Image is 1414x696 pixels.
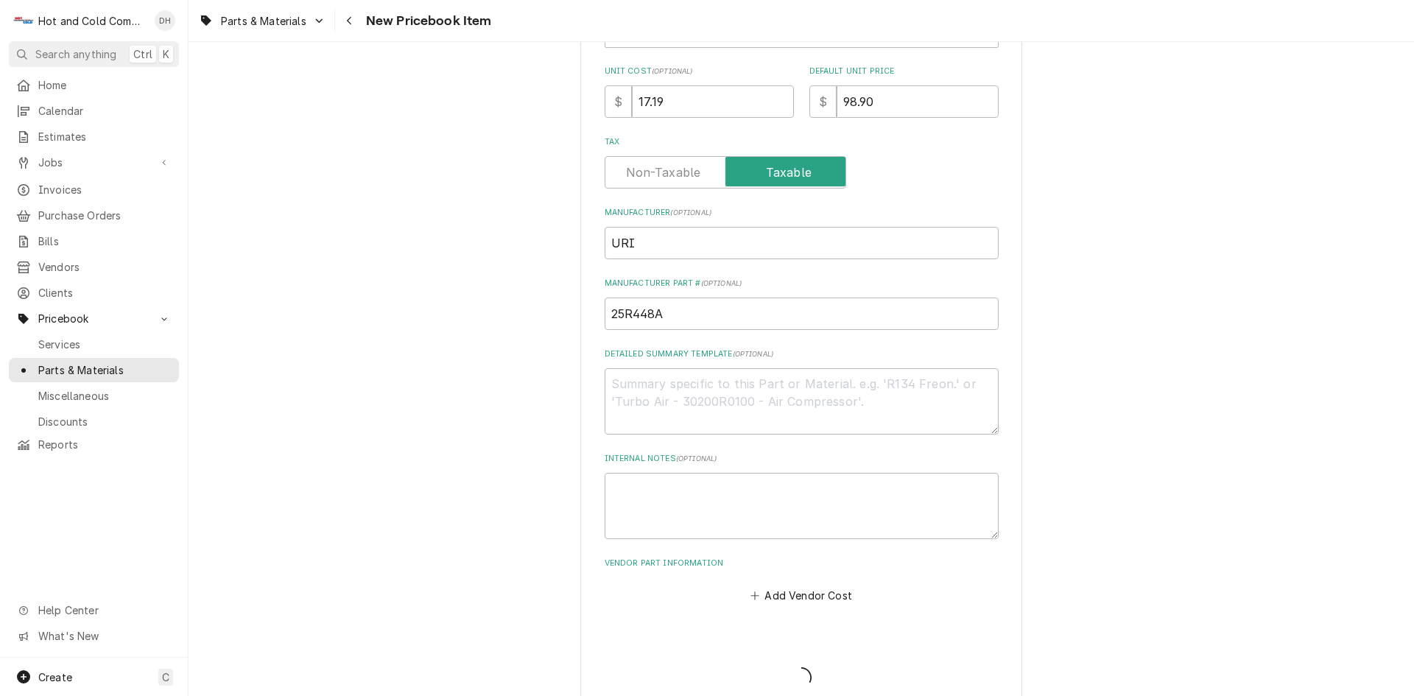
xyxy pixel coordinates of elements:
button: Add Vendor Cost [748,586,855,606]
span: Ctrl [133,46,152,62]
a: Discounts [9,409,179,434]
span: Services [38,337,172,352]
span: New Pricebook Item [362,11,492,31]
div: Manufacturer Part # [605,278,999,330]
a: Invoices [9,177,179,202]
label: Manufacturer [605,207,999,219]
div: DH [155,10,175,31]
a: Go to What's New [9,624,179,648]
a: Go to Parts & Materials [193,9,331,33]
span: ( optional ) [676,454,717,463]
span: Parts & Materials [221,13,306,29]
div: H [13,10,34,31]
span: What's New [38,628,170,644]
label: Default Unit Price [809,66,999,77]
span: Invoices [38,182,172,197]
label: Internal Notes [605,453,999,465]
span: Calendar [38,103,172,119]
span: Miscellaneous [38,388,172,404]
span: Purchase Orders [38,208,172,223]
div: Hot and Cold Commercial Kitchens, Inc.'s Avatar [13,10,34,31]
span: Home [38,77,172,93]
a: Reports [9,432,179,457]
span: Parts & Materials [38,362,172,378]
div: $ [605,85,632,118]
span: ( optional ) [701,279,742,287]
div: Hot and Cold Commercial Kitchens, Inc. [38,13,147,29]
a: Home [9,73,179,97]
a: Calendar [9,99,179,123]
span: C [162,669,169,685]
label: Manufacturer Part # [605,278,999,289]
span: ( optional ) [652,67,693,75]
div: Detailed Summary Template [605,348,999,435]
span: ( optional ) [733,350,774,358]
a: Clients [9,281,179,305]
span: K [163,46,169,62]
div: Vendor Part Information [605,558,999,606]
a: Bills [9,229,179,253]
span: Bills [38,233,172,249]
a: Go to Jobs [9,150,179,175]
label: Unit Cost [605,66,794,77]
label: Detailed Summary Template [605,348,999,360]
a: Parts & Materials [9,358,179,382]
span: Loading... [791,663,812,694]
span: Clients [38,285,172,300]
a: Go to Pricebook [9,306,179,331]
span: Pricebook [38,311,150,326]
span: Vendors [38,259,172,275]
a: Miscellaneous [9,384,179,408]
div: $ [809,85,837,118]
span: Search anything [35,46,116,62]
span: ( optional ) [670,208,711,217]
button: Navigate back [338,9,362,32]
a: Services [9,332,179,356]
label: Tax [605,136,999,148]
span: Estimates [38,129,172,144]
div: Unit Cost [605,66,794,118]
span: Reports [38,437,172,452]
a: Go to Help Center [9,598,179,622]
div: Default Unit Price [809,66,999,118]
span: Jobs [38,155,150,170]
a: Purchase Orders [9,203,179,228]
div: Daryl Harris's Avatar [155,10,175,31]
a: Vendors [9,255,179,279]
label: Vendor Part Information [605,558,999,569]
span: Help Center [38,602,170,618]
button: Search anythingCtrlK [9,41,179,67]
span: Discounts [38,414,172,429]
span: Create [38,671,72,683]
div: Internal Notes [605,453,999,539]
a: Estimates [9,124,179,149]
div: Tax [605,136,999,189]
div: Manufacturer [605,207,999,259]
